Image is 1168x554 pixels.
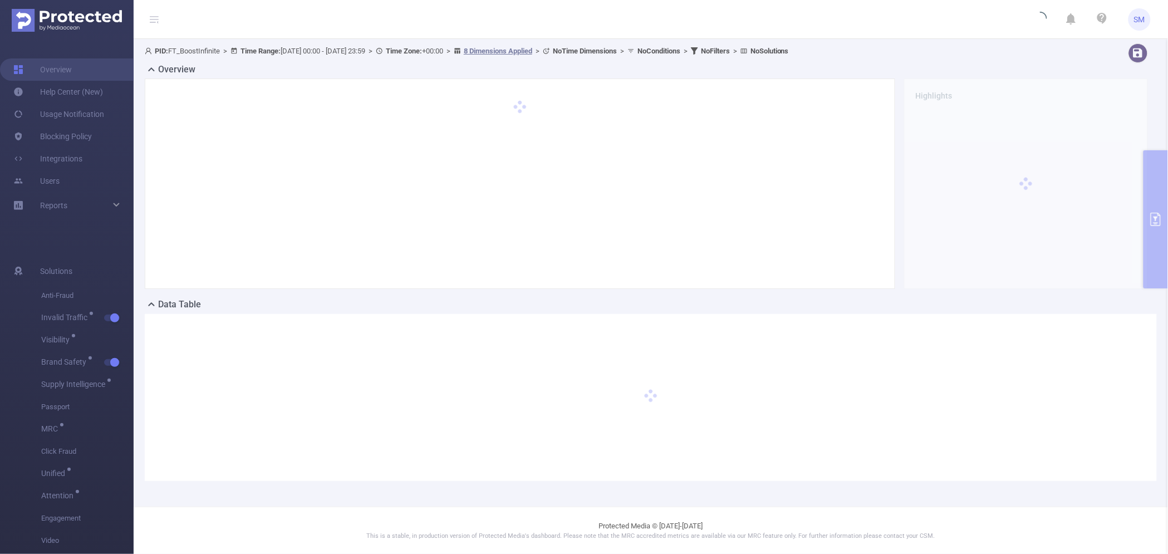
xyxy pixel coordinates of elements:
[161,532,1140,541] p: This is a stable, in production version of Protected Media's dashboard. Please note that the MRC ...
[241,47,281,55] b: Time Range:
[13,125,92,148] a: Blocking Policy
[41,313,91,321] span: Invalid Traffic
[134,507,1168,554] footer: Protected Media © [DATE]-[DATE]
[13,170,60,192] a: Users
[532,47,543,55] span: >
[680,47,691,55] span: >
[41,492,77,499] span: Attention
[365,47,376,55] span: >
[41,336,73,344] span: Visibility
[40,194,67,217] a: Reports
[13,103,104,125] a: Usage Notification
[637,47,680,55] b: No Conditions
[617,47,627,55] span: >
[1034,12,1047,27] i: icon: loading
[41,425,62,433] span: MRC
[12,9,122,32] img: Protected Media
[41,507,134,530] span: Engagement
[41,285,134,307] span: Anti-Fraud
[40,260,72,282] span: Solutions
[41,358,90,366] span: Brand Safety
[13,58,72,81] a: Overview
[750,47,789,55] b: No Solutions
[145,47,155,55] i: icon: user
[386,47,422,55] b: Time Zone:
[1134,8,1145,31] span: SM
[41,530,134,552] span: Video
[158,298,201,311] h2: Data Table
[443,47,454,55] span: >
[41,469,69,477] span: Unified
[40,201,67,210] span: Reports
[464,47,532,55] u: 8 Dimensions Applied
[13,81,103,103] a: Help Center (New)
[155,47,168,55] b: PID:
[41,380,109,388] span: Supply Intelligence
[220,47,230,55] span: >
[41,440,134,463] span: Click Fraud
[553,47,617,55] b: No Time Dimensions
[145,47,789,55] span: FT_BoostInfinite [DATE] 00:00 - [DATE] 23:59 +00:00
[41,396,134,418] span: Passport
[13,148,82,170] a: Integrations
[158,63,195,76] h2: Overview
[701,47,730,55] b: No Filters
[730,47,740,55] span: >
